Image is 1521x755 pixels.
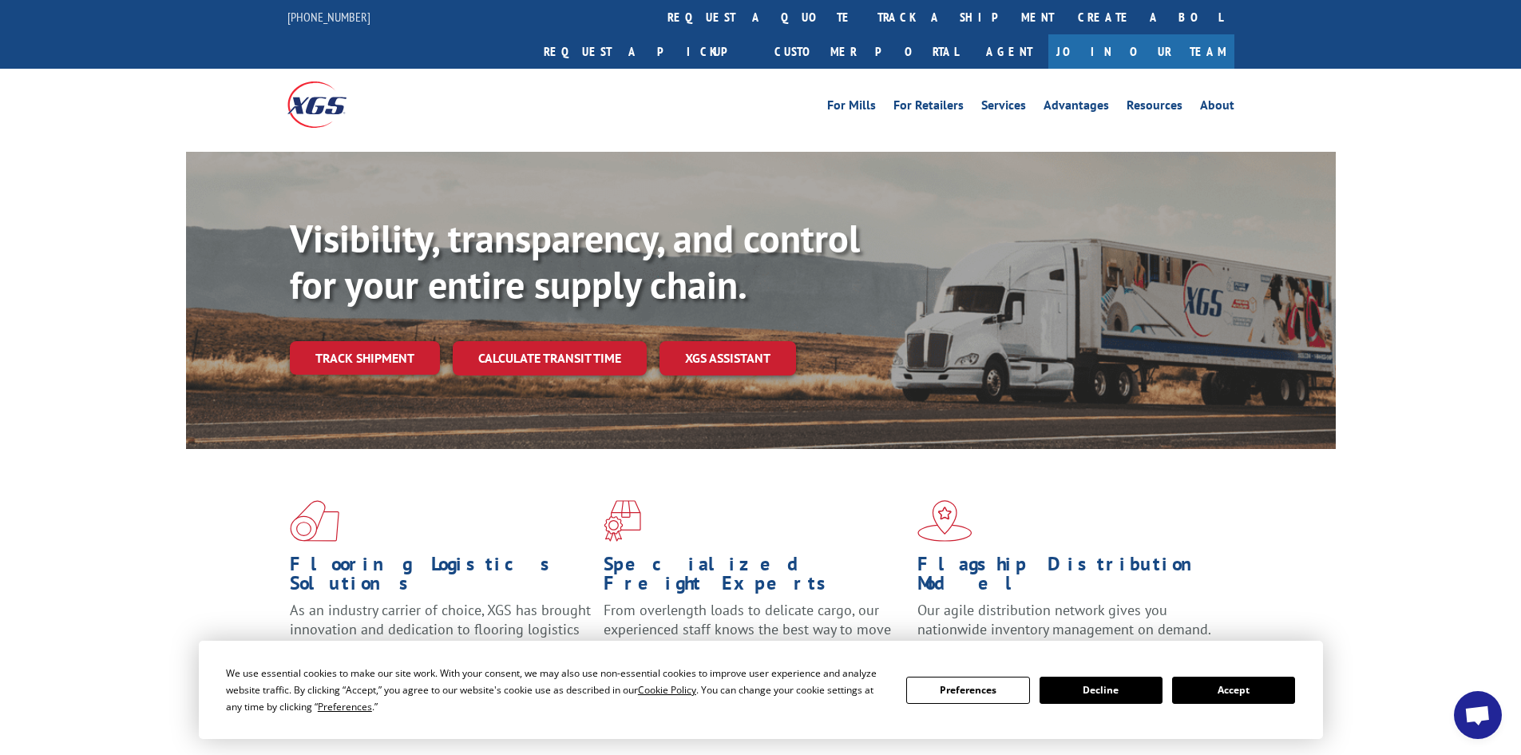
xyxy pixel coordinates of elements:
[226,665,887,715] div: We use essential cookies to make our site work. With your consent, we may also use non-essential ...
[199,641,1323,739] div: Cookie Consent Prompt
[290,554,592,601] h1: Flooring Logistics Solutions
[1040,677,1163,704] button: Decline
[604,554,905,601] h1: Specialized Freight Experts
[290,500,339,542] img: xgs-icon-total-supply-chain-intelligence-red
[970,34,1048,69] a: Agent
[638,683,696,697] span: Cookie Policy
[604,601,905,672] p: From overlength loads to delicate cargo, our experienced staff knows the best way to move your fr...
[1048,34,1234,69] a: Join Our Team
[1044,99,1109,117] a: Advantages
[981,99,1026,117] a: Services
[318,700,372,713] span: Preferences
[532,34,762,69] a: Request a pickup
[287,9,370,25] a: [PHONE_NUMBER]
[453,341,647,376] a: Calculate transit time
[917,500,972,542] img: xgs-icon-flagship-distribution-model-red
[290,601,591,658] span: As an industry carrier of choice, XGS has brought innovation and dedication to flooring logistics...
[762,34,970,69] a: Customer Portal
[893,99,964,117] a: For Retailers
[290,341,440,375] a: Track shipment
[1200,99,1234,117] a: About
[917,601,1211,638] span: Our agile distribution network gives you nationwide inventory management on demand.
[827,99,876,117] a: For Mills
[604,500,641,542] img: xgs-icon-focused-on-flooring-red
[659,341,796,376] a: XGS ASSISTANT
[1454,691,1502,739] div: Open chat
[1127,99,1182,117] a: Resources
[917,554,1219,601] h1: Flagship Distribution Model
[1172,677,1295,704] button: Accept
[290,213,860,309] b: Visibility, transparency, and control for your entire supply chain.
[906,677,1029,704] button: Preferences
